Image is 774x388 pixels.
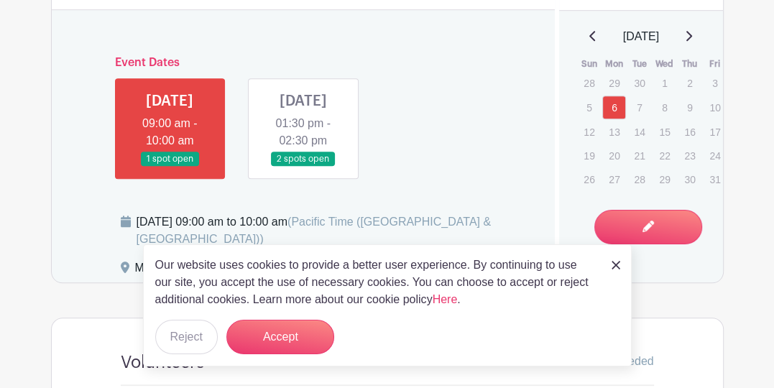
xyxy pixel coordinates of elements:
th: Fri [702,57,727,71]
button: Accept [226,320,334,354]
p: 29 [602,72,626,94]
th: Mon [602,57,627,71]
p: 8 [653,96,676,119]
h6: Event Dates [103,56,504,70]
p: 24 [703,144,727,167]
button: Reject [155,320,218,354]
th: Tue [627,57,652,71]
p: 17 [703,121,727,143]
p: 27 [602,168,626,190]
p: 29 [653,168,676,190]
p: 28 [627,168,651,190]
h4: Volunteers [121,353,204,373]
th: Sun [576,57,602,71]
p: 13 [602,121,626,143]
p: 22 [653,144,676,167]
p: 1 [653,72,676,94]
p: 12 [577,121,601,143]
p: 10 [703,96,727,119]
img: close_button-5f87c8562297e5c2d7936805f587ecaba9071eb48480494691a3f1689db116b3.svg [612,261,620,269]
p: 30 [627,72,651,94]
p: 19 [577,144,601,167]
p: 14 [627,121,651,143]
th: Thu [677,57,702,71]
span: (Pacific Time ([GEOGRAPHIC_DATA] & [GEOGRAPHIC_DATA])) [137,216,492,245]
p: 20 [602,144,626,167]
p: 15 [653,121,676,143]
p: 9 [678,96,701,119]
p: 21 [627,144,651,167]
p: 31 [703,168,727,190]
p: 26 [577,168,601,190]
a: 6 [602,96,626,119]
p: 3 [703,72,727,94]
p: Our website uses cookies to provide a better user experience. By continuing to use our site, you ... [155,257,596,308]
a: Here [433,293,458,305]
p: 2 [678,72,701,94]
div: Memorial EOCF, [STREET_ADDRESS] [135,259,336,282]
p: 5 [577,96,601,119]
div: [DATE] 09:00 am to 10:00 am [137,213,538,248]
span: [DATE] [623,28,659,45]
p: 16 [678,121,701,143]
p: 28 [577,72,601,94]
th: Wed [652,57,677,71]
p: 30 [678,168,701,190]
p: 23 [678,144,701,167]
p: 7 [627,96,651,119]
